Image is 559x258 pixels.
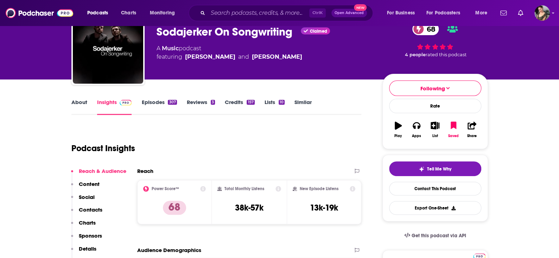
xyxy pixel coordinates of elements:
[389,80,481,96] button: Following
[163,201,186,215] p: 68
[152,186,179,191] h2: Power Score™
[279,100,285,105] div: 10
[294,99,312,115] a: Similar
[463,117,481,142] button: Share
[309,8,326,18] span: Ctrl K
[195,5,380,21] div: Search podcasts, credits, & more...
[534,5,550,21] span: Logged in as Flossie22
[79,232,102,239] p: Sponsors
[335,11,364,15] span: Open Advanced
[467,134,477,138] div: Share
[120,100,132,105] img: Podchaser Pro
[79,194,95,200] p: Social
[382,7,424,19] button: open menu
[389,161,481,176] button: tell me why sparkleTell Me Why
[71,99,87,115] a: About
[422,7,470,19] button: open menu
[224,186,264,191] h2: Total Monthly Listens
[475,8,487,18] span: More
[420,85,445,92] span: Following
[97,99,132,115] a: InsightsPodchaser Pro
[150,8,175,18] span: Monitoring
[71,194,95,207] button: Social
[412,23,439,35] a: 68
[387,8,415,18] span: For Business
[331,9,367,17] button: Open AdvancedNew
[185,53,235,61] a: Simon Barber
[411,233,466,239] span: Get this podcast via API
[515,7,526,19] a: Show notifications dropdown
[470,7,496,19] button: open menu
[71,232,102,245] button: Sponsors
[534,5,550,21] img: User Profile
[394,134,402,138] div: Play
[79,181,100,187] p: Content
[238,53,249,61] span: and
[310,30,327,33] span: Claimed
[426,52,466,57] span: rated this podcast
[407,117,426,142] button: Apps
[71,143,135,154] h1: Podcast Insights
[162,45,179,52] a: Music
[145,7,184,19] button: open menu
[157,53,302,61] span: featuring
[412,134,421,138] div: Apps
[208,7,309,19] input: Search podcasts, credits, & more...
[73,13,143,84] img: Sodajerker On Songwriting
[405,52,426,57] span: 4 people
[534,5,550,21] button: Show profile menu
[354,4,367,11] span: New
[87,8,108,18] span: Podcasts
[6,6,73,20] img: Podchaser - Follow, Share and Rate Podcasts
[448,134,459,138] div: Saved
[419,166,424,172] img: tell me why sparkle
[399,227,472,244] a: Get this podcast via API
[235,202,263,213] h3: 38k-57k
[432,134,438,138] div: List
[389,201,481,215] button: Export One-Sheet
[79,168,126,174] p: Reach & Audience
[187,99,215,115] a: Reviews3
[71,206,102,219] button: Contacts
[121,8,136,18] span: Charts
[141,99,177,115] a: Episodes307
[211,100,215,105] div: 3
[157,44,302,61] div: A podcast
[79,219,96,226] p: Charts
[82,7,117,19] button: open menu
[116,7,140,19] a: Charts
[389,117,407,142] button: Play
[71,168,126,181] button: Reach & Audience
[168,100,177,105] div: 307
[137,247,201,253] h2: Audience Demographics
[427,166,451,172] span: Tell Me Why
[382,18,488,62] div: 68 4 peoplerated this podcast
[247,100,254,105] div: 157
[225,99,254,115] a: Credits157
[79,245,96,252] p: Details
[419,23,439,35] span: 68
[137,168,153,174] h2: Reach
[300,186,338,191] h2: New Episode Listens
[389,182,481,195] a: Contact This Podcast
[389,99,481,113] div: Rate
[71,219,96,232] button: Charts
[426,8,460,18] span: For Podcasters
[426,117,444,142] button: List
[252,53,302,61] a: Brian O'Connor
[497,7,509,19] a: Show notifications dropdown
[310,202,338,213] h3: 13k-19k
[79,206,102,213] p: Contacts
[444,117,463,142] button: Saved
[71,181,100,194] button: Content
[265,99,285,115] a: Lists10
